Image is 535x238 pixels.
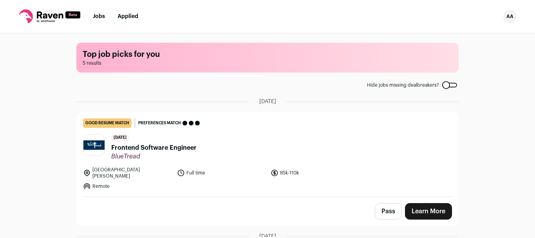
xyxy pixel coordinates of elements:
a: Jobs [93,14,105,19]
li: 85k-110k [271,167,360,179]
a: Applied [117,14,138,19]
span: [DATE] [259,98,276,105]
h1: Top job picks for you [83,49,452,60]
li: Full time [177,167,266,179]
div: good resume match [83,118,132,128]
img: 975b3efb5c40fcab08f0f48395519d76a7e81bba060f2c3d3315a726930ef0c4.jpg [83,140,105,150]
button: Pass [375,203,402,220]
span: 5 results [83,60,452,66]
button: Open dropdown [504,10,516,23]
span: Hide jobs missing dealbreakers? [367,82,439,88]
span: Frontend Software Engineer [111,143,197,153]
span: Preferences match [138,119,181,127]
span: BlueTread [111,153,197,160]
a: good resume match Preferences match [DATE] Frontend Software Engineer BlueTread [GEOGRAPHIC_DATA]... [77,112,458,196]
span: [DATE] [111,134,129,142]
a: Learn More [405,203,452,220]
li: Remote [83,182,172,190]
li: [GEOGRAPHIC_DATA][PERSON_NAME] [83,167,172,179]
div: AA [504,10,516,23]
